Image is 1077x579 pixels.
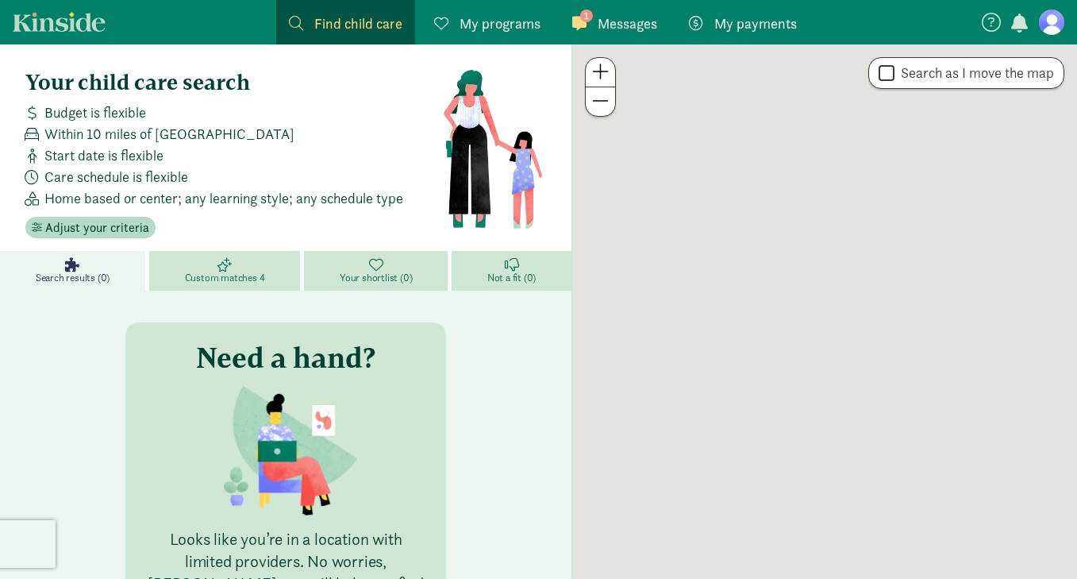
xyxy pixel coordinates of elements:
label: Search as I move the map [894,64,1054,83]
span: Within 10 miles of [GEOGRAPHIC_DATA] [44,123,294,145]
span: Adjust your criteria [45,218,149,237]
h4: Your child care search [25,70,442,95]
span: My payments [714,13,797,34]
a: Your shortlist (0) [304,251,452,291]
span: Search results (0) [36,272,110,284]
span: Not a fit (0) [487,272,536,284]
a: Not a fit (0) [452,251,571,291]
span: Home based or center; any learning style; any schedule type [44,187,403,209]
span: Messages [598,13,657,34]
h3: Need a hand? [196,342,375,373]
span: My programs [460,13,540,34]
span: Your shortlist (0) [340,272,412,284]
button: Adjust your criteria [25,217,156,239]
span: Custom matches 4 [185,272,265,284]
span: 1 [580,10,593,22]
a: Custom matches 4 [149,251,304,291]
a: Kinside [13,12,106,32]
span: Budget is flexible [44,102,146,123]
span: Start date is flexible [44,145,163,166]
span: Find child care [314,13,402,34]
span: Care schedule is flexible [44,166,188,187]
